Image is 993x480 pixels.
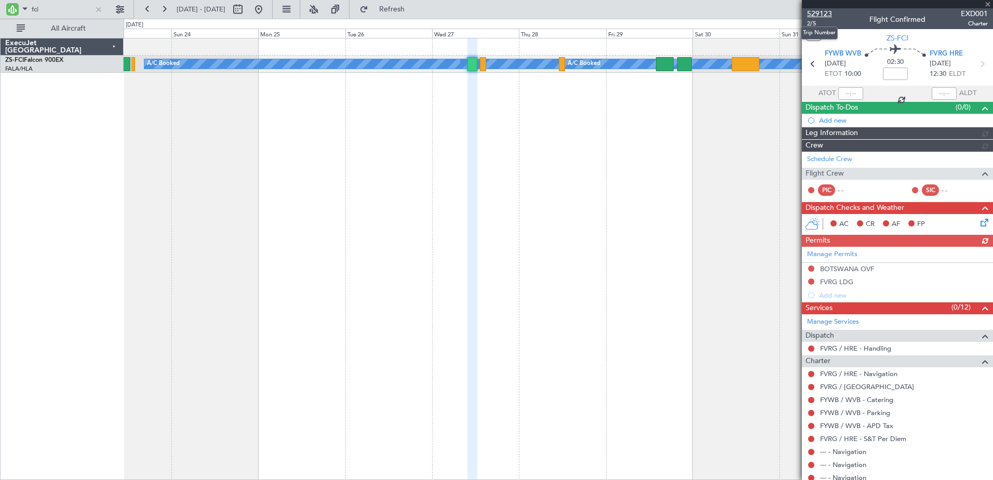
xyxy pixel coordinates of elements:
div: A/C Booked [568,56,600,72]
a: FYWB / WVB - APD Tax [820,421,893,430]
a: FALA/HLA [5,65,33,73]
span: Charter [806,355,830,367]
span: FVRG HRE [930,49,963,59]
div: [DATE] [126,21,143,30]
span: Dispatch [806,330,834,342]
a: Manage Services [807,317,859,327]
input: A/C (Reg. or Type) [32,2,91,17]
span: Dispatch To-Dos [806,102,858,114]
a: FYWB / WVB - Catering [820,395,893,404]
a: FVRG / HRE - S&T Per Diem [820,434,906,443]
span: ETOT [825,69,842,79]
div: Sun 31 [780,29,866,38]
div: Wed 27 [432,29,519,38]
a: --- - Navigation [820,460,866,469]
span: [DATE] - [DATE] [177,5,225,14]
span: ZS-FCI [5,57,24,63]
div: Add new [819,116,988,125]
div: Sat 23 [85,29,171,38]
span: 529123 [807,8,832,19]
button: Refresh [355,1,417,18]
div: Sat 30 [693,29,780,38]
a: --- - Navigation [820,447,866,456]
span: 02:30 [887,57,904,68]
span: FYWB WVB [825,49,861,59]
a: FVRG / [GEOGRAPHIC_DATA] [820,382,914,391]
span: FP [917,219,925,230]
a: FVRG / HRE - Navigation [820,369,897,378]
span: [DATE] [825,59,846,69]
span: Dispatch Checks and Weather [806,202,904,214]
span: AF [892,219,900,230]
span: EXD001 [961,8,988,19]
div: Fri 29 [606,29,693,38]
span: AC [839,219,849,230]
span: [DATE] [930,59,951,69]
span: Charter [961,19,988,28]
span: ZS-FCI [887,33,908,44]
span: 12:30 [930,69,946,79]
span: 10:00 [844,69,861,79]
span: ALDT [959,88,976,99]
div: A/C Booked [147,56,180,72]
button: All Aircraft [11,20,113,37]
span: (0/0) [956,102,971,113]
div: Trip Number [801,26,838,39]
span: (0/12) [951,302,971,313]
a: FVRG / HRE - Handling [820,344,891,353]
span: Services [806,302,833,314]
div: Tue 26 [345,29,432,38]
span: CR [866,219,875,230]
span: ATOT [818,88,836,99]
a: ZS-FCIFalcon 900EX [5,57,63,63]
span: ELDT [949,69,965,79]
div: Flight Confirmed [869,14,925,25]
span: All Aircraft [27,25,110,32]
div: Thu 28 [519,29,606,38]
div: Sun 24 [171,29,258,38]
a: FYWB / WVB - Parking [820,408,890,417]
div: Mon 25 [258,29,345,38]
span: Refresh [370,6,414,13]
